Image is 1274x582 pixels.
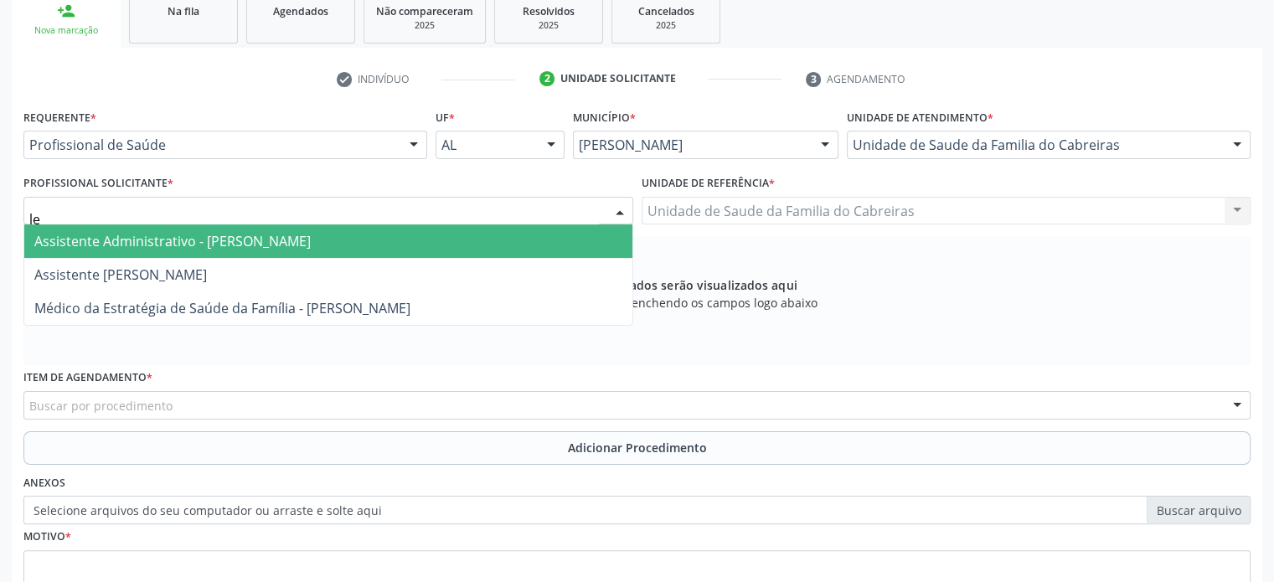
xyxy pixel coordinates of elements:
div: 2025 [507,19,591,32]
span: Buscar por procedimento [29,397,173,415]
span: Adicione os procedimentos preenchendo os campos logo abaixo [456,294,818,312]
label: Requerente [23,105,96,131]
label: Motivo [23,524,71,550]
div: 2025 [624,19,708,32]
label: Anexos [23,471,65,497]
label: Item de agendamento [23,365,152,391]
span: Cancelados [638,4,694,18]
span: Assistente [PERSON_NAME] [34,265,207,284]
span: Profissional de Saúde [29,136,393,153]
span: Agendados [273,4,328,18]
div: person_add [57,2,75,20]
span: Na fila [168,4,199,18]
span: [PERSON_NAME] [579,136,805,153]
label: UF [436,105,455,131]
div: Nova marcação [23,24,109,37]
label: Profissional Solicitante [23,171,173,197]
input: Profissional solicitante [29,203,599,236]
span: Médico da Estratégia de Saúde da Família - [PERSON_NAME] [34,299,410,317]
div: 2 [539,71,554,86]
label: Unidade de referência [642,171,775,197]
span: Resolvidos [523,4,575,18]
span: AL [441,136,530,153]
label: Município [573,105,636,131]
span: Adicionar Procedimento [568,439,707,456]
span: Os procedimentos adicionados serão visualizados aqui [477,276,797,294]
div: 2025 [376,19,473,32]
span: Não compareceram [376,4,473,18]
label: Unidade de atendimento [847,105,993,131]
span: Assistente Administrativo - [PERSON_NAME] [34,232,311,250]
button: Adicionar Procedimento [23,431,1251,465]
span: Unidade de Saude da Familia do Cabreiras [853,136,1216,153]
div: Unidade solicitante [560,71,676,86]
